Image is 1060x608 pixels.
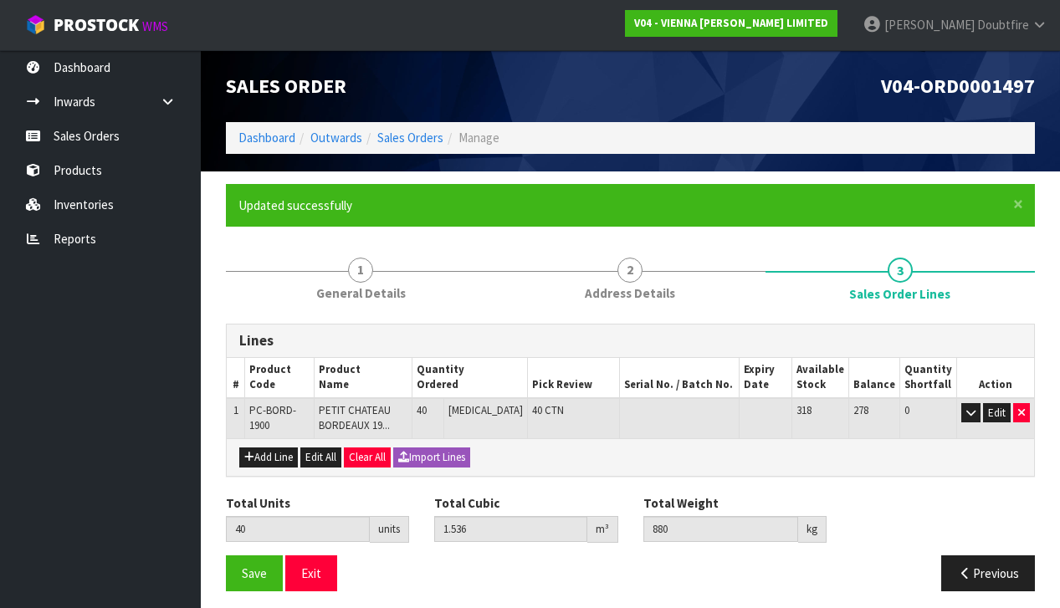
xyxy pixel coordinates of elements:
span: [MEDICAL_DATA] [448,403,523,417]
button: Save [226,555,283,591]
span: 278 [853,403,868,417]
span: 1 [233,403,238,417]
th: Product Code [245,358,315,398]
span: PETIT CHATEAU BORDEAUX 19... [319,403,391,432]
span: V04-ORD0001497 [881,73,1035,99]
div: m³ [587,516,618,543]
button: Previous [941,555,1035,591]
th: # [227,358,245,398]
input: Total Weight [643,516,798,542]
span: 318 [796,403,812,417]
button: Exit [285,555,337,591]
th: Quantity Shortfall [899,358,956,398]
button: Import Lines [393,447,470,467]
label: Total Cubic [434,494,499,512]
button: Clear All [344,447,391,467]
span: [PERSON_NAME] [884,17,975,33]
span: Manage [458,130,499,146]
th: Quantity Ordered [412,358,527,398]
button: Edit All [300,447,341,467]
a: Sales Orders [377,130,443,146]
span: × [1013,192,1023,216]
span: General Details [316,284,406,302]
th: Serial No. / Batch No. [619,358,739,398]
span: Save [242,565,267,581]
span: 0 [904,403,909,417]
button: Edit [983,403,1011,423]
span: Sales Order [226,73,346,99]
strong: V04 - VIENNA [PERSON_NAME] LIMITED [634,16,828,30]
span: 2 [617,258,643,283]
span: Updated successfully [238,197,352,213]
span: Address Details [585,284,675,302]
input: Total Cubic [434,516,586,542]
span: ProStock [54,14,139,36]
small: WMS [142,18,168,34]
span: 3 [888,258,913,283]
label: Total Weight [643,494,719,512]
h3: Lines [239,333,1022,349]
span: 40 [417,403,427,417]
span: Doubtfire [977,17,1029,33]
th: Pick Review [528,358,620,398]
th: Expiry Date [740,358,792,398]
div: kg [798,516,827,543]
a: Dashboard [238,130,295,146]
span: PC-BORD-1900 [249,403,296,432]
a: Outwards [310,130,362,146]
th: Available Stock [791,358,848,398]
div: units [370,516,409,543]
label: Total Units [226,494,290,512]
th: Action [956,358,1034,398]
span: Sales Order Lines [849,285,950,303]
span: 1 [348,258,373,283]
span: Sales Order Lines [226,311,1035,604]
th: Product Name [315,358,412,398]
button: Add Line [239,447,298,467]
span: 40 CTN [532,403,564,417]
th: Balance [848,358,899,398]
input: Total Units [226,516,370,542]
img: cube-alt.png [25,14,46,35]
